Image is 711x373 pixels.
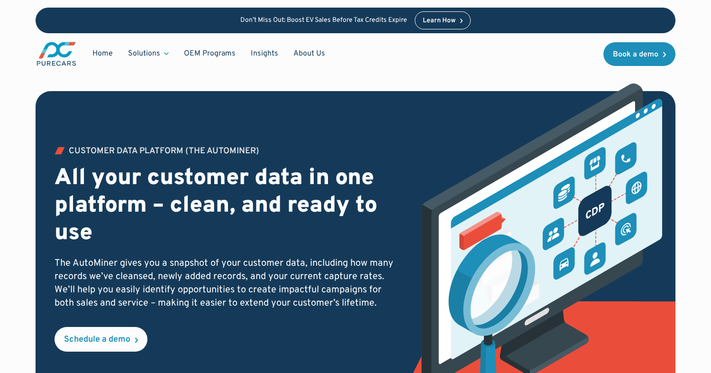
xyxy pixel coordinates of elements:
img: purecars logo [36,41,77,67]
a: main [36,41,77,67]
a: Learn How [415,11,471,29]
a: Home [85,45,120,63]
div: Schedule a demo [64,336,130,344]
div: Customer Data PLATFORM (The Autominer) [69,147,259,156]
div: Learn How [423,18,456,24]
div: Solutions [128,48,160,59]
div: Solutions [120,45,176,63]
a: Schedule a demo [55,327,147,352]
a: OEM Programs [176,45,243,63]
a: About Us [286,45,333,63]
h2: All your customer data in one platform – clean, and ready to use [55,165,398,247]
a: Book a demo [603,42,675,66]
a: Insights [243,45,286,63]
div: Book a demo [613,51,658,58]
p: Don’t Miss Out: Boost EV Sales Before Tax Credits Expire [240,17,407,25]
p: The AutoMiner gives you a snapshot of your customer data, including how many records we’ve cleans... [55,257,398,310]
